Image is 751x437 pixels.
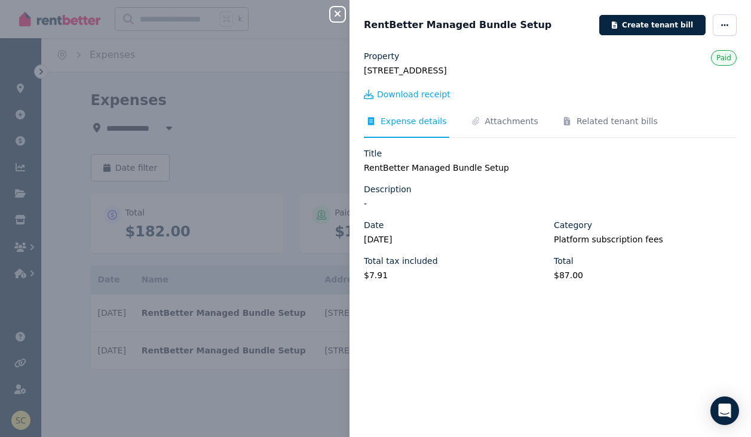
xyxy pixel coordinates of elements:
span: Attachments [485,115,538,127]
legend: [STREET_ADDRESS] [364,64,737,76]
label: Category [554,219,592,231]
nav: Tabs [364,115,737,138]
legend: - [364,198,737,210]
legend: $7.91 [364,269,547,281]
label: Date [364,219,384,231]
span: Download receipt [377,88,450,100]
button: Create tenant bill [599,15,706,35]
label: Total tax included [364,255,438,267]
span: Expense details [381,115,447,127]
legend: $87.00 [554,269,737,281]
label: Title [364,147,382,159]
span: Related tenant bills [577,115,658,127]
div: Open Intercom Messenger [710,396,739,425]
legend: RentBetter Managed Bundle Setup [364,162,737,174]
legend: [DATE] [364,233,547,245]
label: Total [554,255,574,267]
label: Property [364,50,399,62]
span: Paid [716,54,731,62]
span: RentBetter Managed Bundle Setup [364,18,551,32]
label: Description [364,183,412,195]
legend: Platform subscription fees [554,233,737,245]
